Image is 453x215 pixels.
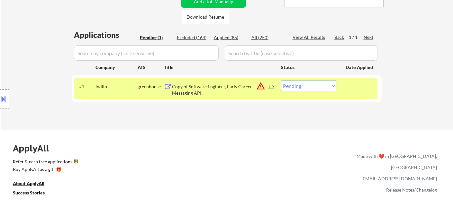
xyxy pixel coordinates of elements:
div: greenhouse [138,83,164,90]
a: Success Stories [13,190,53,198]
button: warning_amber [256,82,265,90]
div: ATS [138,64,164,71]
div: JD [268,81,275,92]
a: Release Notes/Changelog [386,187,437,193]
div: Applications [74,31,138,39]
div: Applied (85) [214,34,246,41]
div: Date Applied [346,64,374,71]
a: About ApplyAll [13,180,53,188]
u: About ApplyAll [13,181,44,186]
input: Search by company (case sensitive) [74,45,219,61]
input: Search by title (case sensitive) [225,45,377,61]
div: All (250) [251,34,284,41]
div: Company [95,64,138,71]
div: Status [281,61,336,73]
div: Buy ApplyAll as a gift 🎁 [13,167,77,172]
div: Excluded (164) [177,34,209,41]
u: Success Stories [13,190,45,195]
div: Title [164,64,275,71]
div: Next [364,34,374,40]
div: Pending (1) [140,34,172,41]
div: Copy of Software Engineer, Early Career - Messaging API [172,83,269,96]
a: [EMAIL_ADDRESS][DOMAIN_NAME] [361,176,437,181]
div: View All Results [293,34,327,40]
div: twilio [95,83,138,90]
button: Download Resume [182,10,229,24]
div: Back [334,34,345,40]
div: Made with ❤️ in [GEOGRAPHIC_DATA], [GEOGRAPHIC_DATA] [354,150,437,173]
a: Refer & earn free applications 👯‍♀️ [13,159,222,166]
a: Buy ApplyAll as a gift 🎁 [13,166,77,174]
div: 1 / 1 [349,34,364,40]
